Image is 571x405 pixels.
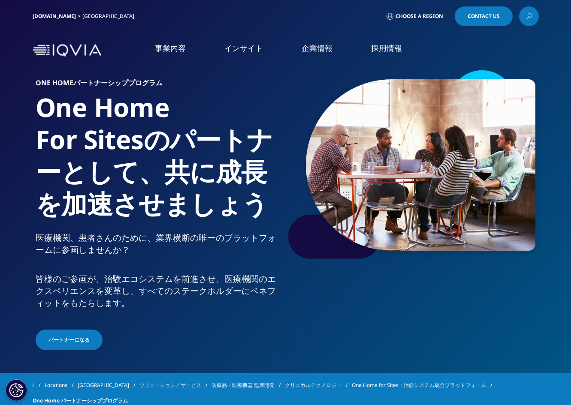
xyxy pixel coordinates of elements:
[211,378,285,393] a: 医薬品・医療機器 臨床開発
[139,378,211,393] a: ソリューション／サービス
[36,330,103,350] a: パートナーになる
[6,379,27,401] button: Cookie 設定
[302,43,332,54] a: 企業情報
[82,13,138,20] div: [GEOGRAPHIC_DATA]
[45,378,78,393] a: Locations
[36,273,282,314] p: 皆様のご参画が、治験エコシステムを前進させ、医療機関のエクスペリエンスを変革し、すべてのステークホルダーにベネフィットをもたらします。
[455,6,513,26] a: Contact Us
[468,14,500,19] span: Contact Us
[224,43,263,54] a: インサイト
[48,336,90,344] span: パートナーになる
[78,378,139,393] a: [GEOGRAPHIC_DATA]
[352,378,496,393] a: One Home for Sites：治験システム統合プラットフォーム
[36,79,282,91] h6: One Homeパートナーシッププログラム
[36,232,282,261] p: 医療機関、患者さんのために、業界横断の唯一のプラットフォームに参画しませんか？
[33,12,76,20] a: [DOMAIN_NAME]
[396,13,443,20] span: Choose a Region
[155,43,186,54] a: 事業内容
[105,30,539,71] nav: Primary
[306,79,535,251] img: 2139_brainstorming-meeting-around-table-in-modern-office.png
[285,378,352,393] a: クリニカルテクノロジー
[371,43,402,54] a: 採用情報
[36,91,282,232] h1: One Home For Sitesのパートナーとして、共に成長を加速させましょう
